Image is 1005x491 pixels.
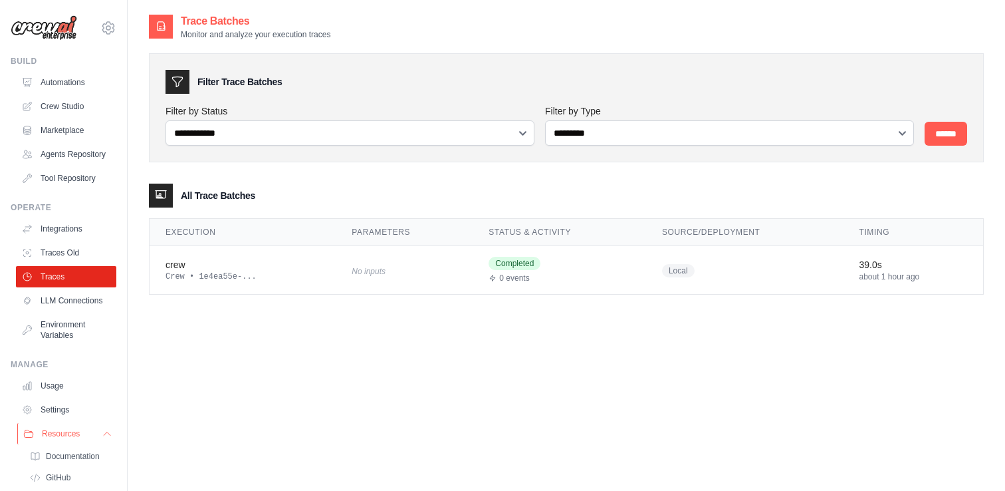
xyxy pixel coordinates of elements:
[197,75,282,88] h3: Filter Trace Batches
[16,144,116,165] a: Agents Repository
[499,273,529,283] span: 0 events
[16,218,116,240] a: Integrations
[42,428,80,439] span: Resources
[150,219,336,246] th: Execution
[473,219,646,246] th: Status & Activity
[859,271,968,282] div: about 1 hour ago
[181,189,255,202] h3: All Trace Batches
[166,271,320,282] div: Crew • 1e4ea55e-...
[17,423,118,444] button: Resources
[16,96,116,117] a: Crew Studio
[859,258,968,271] div: 39.0s
[24,468,116,487] a: GitHub
[46,472,70,483] span: GitHub
[16,242,116,263] a: Traces Old
[646,219,843,246] th: Source/Deployment
[16,72,116,93] a: Automations
[181,29,330,40] p: Monitor and analyze your execution traces
[11,202,116,213] div: Operate
[166,258,320,271] div: crew
[662,264,695,277] span: Local
[489,257,540,270] span: Completed
[46,451,100,462] span: Documentation
[16,266,116,287] a: Traces
[11,359,116,370] div: Manage
[150,246,983,295] tr: View details for crew execution
[843,219,984,246] th: Timing
[16,399,116,420] a: Settings
[16,290,116,311] a: LLM Connections
[352,261,457,279] div: No inputs
[16,168,116,189] a: Tool Repository
[336,219,473,246] th: Parameters
[11,15,77,41] img: Logo
[16,375,116,397] a: Usage
[181,13,330,29] h2: Trace Batches
[16,120,116,141] a: Marketplace
[11,56,116,67] div: Build
[166,104,534,118] label: Filter by Status
[16,314,116,346] a: Environment Variables
[352,267,386,276] span: No inputs
[545,104,914,118] label: Filter by Type
[24,447,116,466] a: Documentation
